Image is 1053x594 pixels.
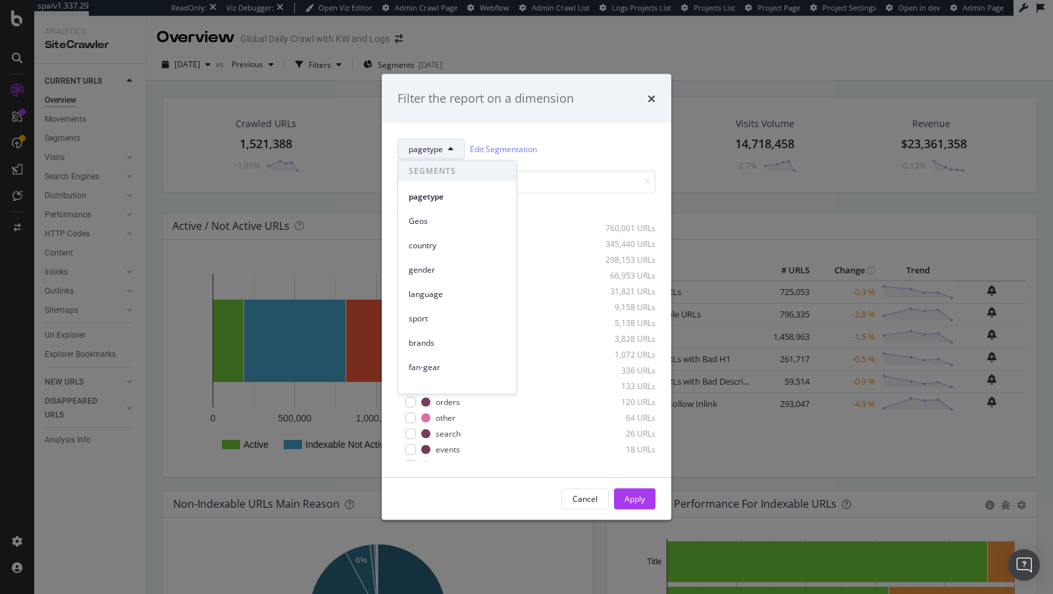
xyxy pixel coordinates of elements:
[591,333,655,344] div: 3,828 URLs
[409,337,506,348] span: brands
[614,488,655,509] button: Apply
[398,90,574,107] div: Filter the report on a dimension
[591,412,655,423] div: 64 URLs
[436,396,460,408] div: orders
[591,238,655,250] div: 345,440 URLs
[398,170,655,193] input: Search
[1008,549,1040,581] div: Open Intercom Messenger
[409,385,506,397] span: collection
[573,493,598,504] div: Cancel
[591,396,655,408] div: 120 URLs
[561,488,609,509] button: Cancel
[409,215,506,227] span: Geos
[409,312,506,324] span: sport
[436,460,469,471] div: unknown
[591,444,655,455] div: 18 URLs
[398,138,465,159] button: pagetype
[436,444,460,455] div: events
[470,142,537,156] a: Edit Segmentation
[591,223,655,234] div: 760,001 URLs
[591,254,655,265] div: 298,153 URLs
[591,286,655,297] div: 31,821 URLs
[409,263,506,275] span: gender
[591,381,655,392] div: 133 URLs
[648,90,655,107] div: times
[591,270,655,281] div: 66,953 URLs
[625,493,645,504] div: Apply
[398,203,655,215] div: Select all data available
[591,428,655,439] div: 26 URLs
[382,74,671,520] div: modal
[409,361,506,373] span: fan-gear
[591,349,655,360] div: 1,072 URLs
[591,460,655,471] div: 8 URLs
[591,302,655,313] div: 9,158 URLs
[591,317,655,329] div: 5,138 URLs
[436,428,461,439] div: search
[409,288,506,300] span: language
[398,161,517,182] span: SEGMENTS
[409,190,506,202] span: pagetype
[591,365,655,376] div: 336 URLs
[409,144,443,155] span: pagetype
[409,239,506,251] span: country
[436,412,455,423] div: other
